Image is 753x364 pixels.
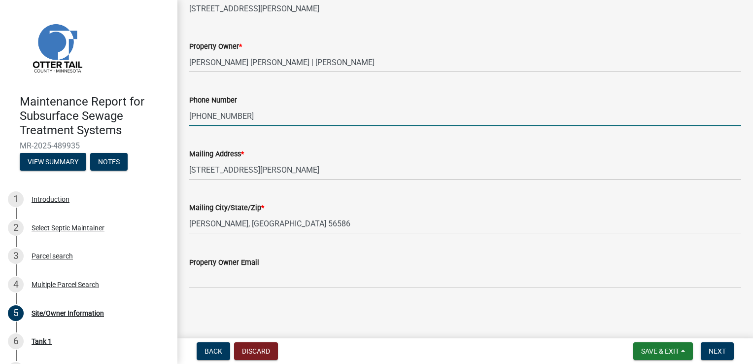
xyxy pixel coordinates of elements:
[90,153,128,171] button: Notes
[32,310,104,317] div: Site/Owner Information
[709,347,726,355] span: Next
[8,333,24,349] div: 6
[189,259,259,266] label: Property Owner Email
[234,342,278,360] button: Discard
[8,248,24,264] div: 3
[8,191,24,207] div: 1
[90,159,128,167] wm-modal-confirm: Notes
[20,153,86,171] button: View Summary
[32,338,52,345] div: Tank 1
[633,342,693,360] button: Save & Exit
[20,159,86,167] wm-modal-confirm: Summary
[8,220,24,236] div: 2
[205,347,222,355] span: Back
[8,305,24,321] div: 5
[32,253,73,259] div: Parcel search
[8,277,24,292] div: 4
[189,151,244,158] label: Mailing Address
[189,43,242,50] label: Property Owner
[20,10,94,84] img: Otter Tail County, Minnesota
[32,281,99,288] div: Multiple Parcel Search
[32,196,69,203] div: Introduction
[189,205,264,212] label: Mailing City/State/Zip
[641,347,679,355] span: Save & Exit
[20,141,158,150] span: MR-2025-489935
[197,342,230,360] button: Back
[189,97,237,104] label: Phone Number
[20,95,170,137] h4: Maintenance Report for Subsurface Sewage Treatment Systems
[32,224,104,231] div: Select Septic Maintainer
[701,342,734,360] button: Next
